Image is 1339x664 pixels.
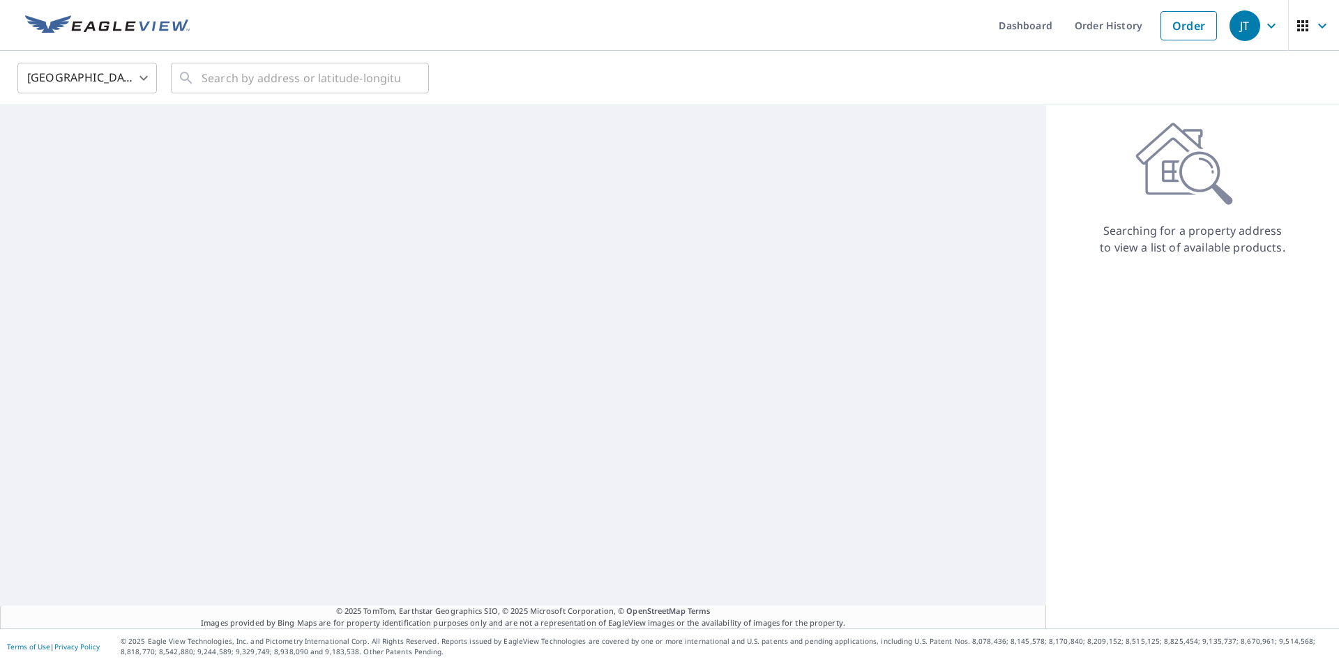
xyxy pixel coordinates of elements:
a: OpenStreetMap [626,605,685,616]
p: | [7,642,100,651]
a: Order [1160,11,1217,40]
a: Terms [688,605,711,616]
img: EV Logo [25,15,190,36]
input: Search by address or latitude-longitude [202,59,400,98]
a: Privacy Policy [54,642,100,651]
div: [GEOGRAPHIC_DATA] [17,59,157,98]
span: © 2025 TomTom, Earthstar Geographics SIO, © 2025 Microsoft Corporation, © [336,605,711,617]
a: Terms of Use [7,642,50,651]
div: JT [1230,10,1260,41]
p: Searching for a property address to view a list of available products. [1099,222,1286,256]
p: © 2025 Eagle View Technologies, Inc. and Pictometry International Corp. All Rights Reserved. Repo... [121,636,1332,657]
